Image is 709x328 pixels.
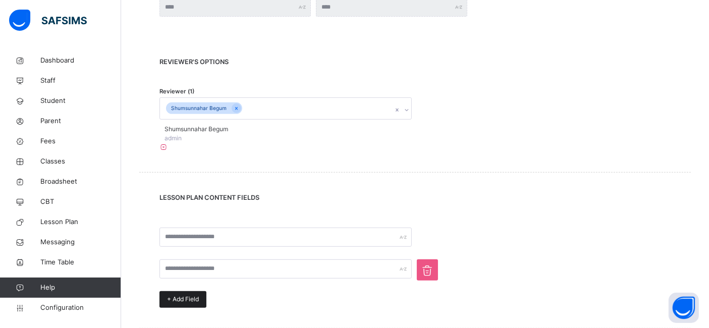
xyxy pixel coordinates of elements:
span: Reviewer (1) [159,87,194,96]
span: Shumsunnahar Begum [165,125,284,134]
span: Dashboard [40,56,121,66]
span: CBT [40,197,121,207]
div: Shumsunnahar Begum [166,102,232,114]
span: Parent [40,116,121,126]
span: admin [165,134,182,142]
span: + Add Field [167,295,199,304]
span: REVIEWER's OPTIONS [159,57,671,67]
span: Configuration [40,303,121,313]
img: safsims [9,10,87,31]
span: LESSON PLAN CONTENT FIELDS [159,193,671,202]
span: Fees [40,136,121,146]
button: Open asap [669,293,699,323]
span: Messaging [40,237,121,247]
span: Staff [40,76,121,86]
span: Lesson Plan [40,217,121,227]
span: Time Table [40,257,121,267]
span: Classes [40,156,121,167]
span: Broadsheet [40,177,121,187]
span: Student [40,96,121,106]
span: Help [40,283,121,293]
